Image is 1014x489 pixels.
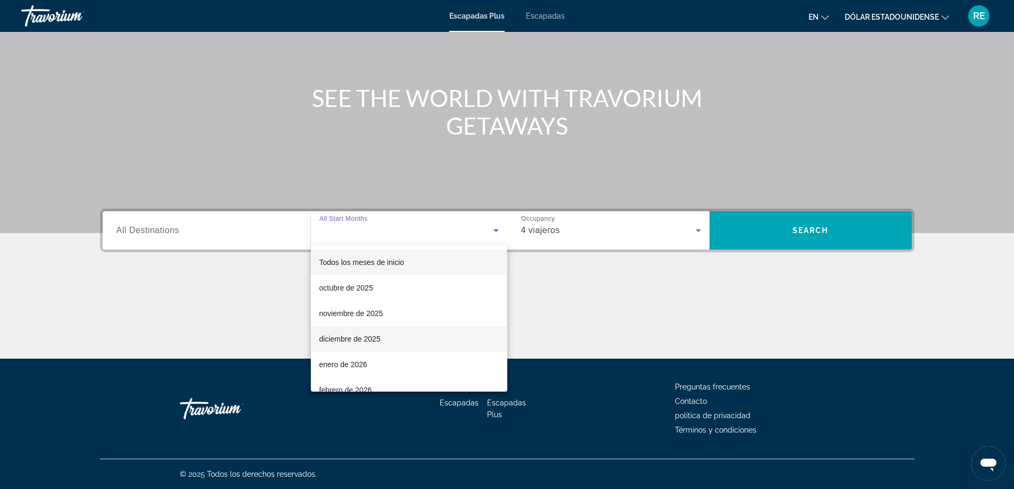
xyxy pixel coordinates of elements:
[971,446,1005,480] iframe: Botón para iniciar la ventana de mensajería
[319,258,405,267] font: Todos los meses de inicio
[319,335,381,343] font: diciembre de 2025
[319,360,367,369] font: enero de 2026
[319,284,373,292] font: octubre de 2025
[319,386,372,394] font: febrero de 2026
[319,309,383,318] font: noviembre de 2025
